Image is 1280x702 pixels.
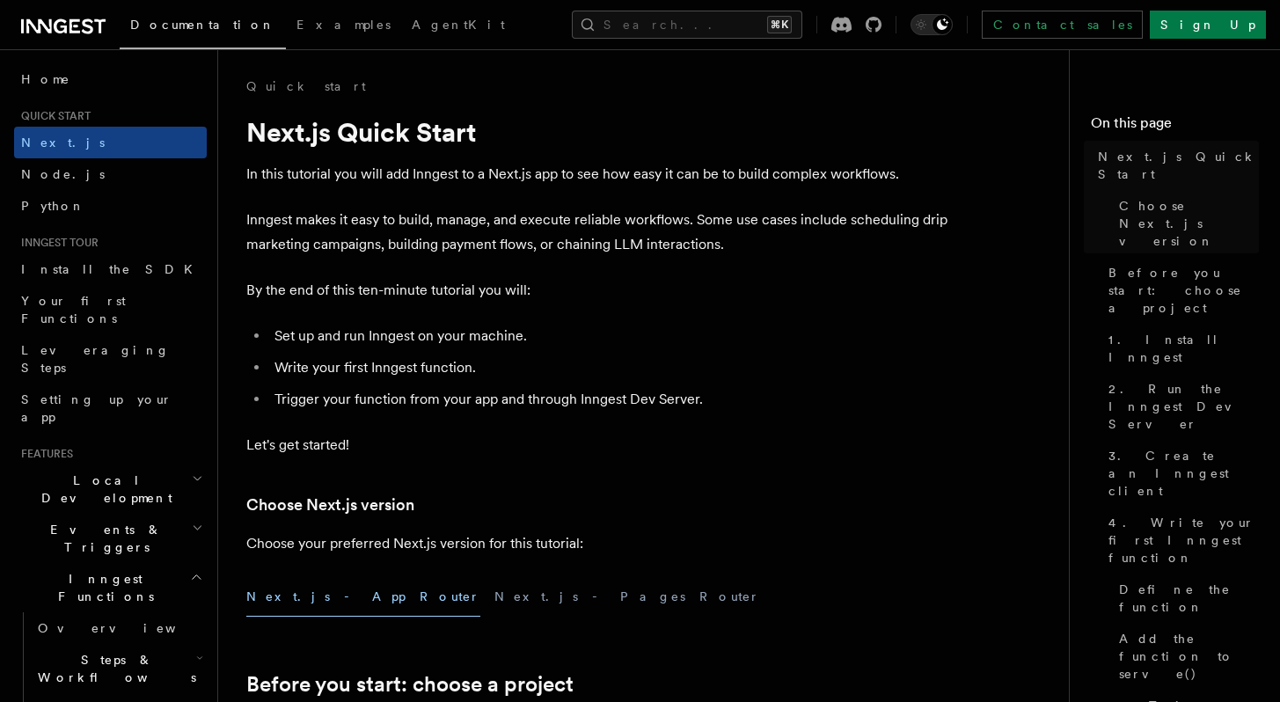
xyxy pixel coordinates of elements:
[31,644,207,693] button: Steps & Workflows
[14,236,99,250] span: Inngest tour
[14,127,207,158] a: Next.js
[246,531,950,556] p: Choose your preferred Next.js version for this tutorial:
[1112,190,1259,257] a: Choose Next.js version
[21,262,203,276] span: Install the SDK
[1091,113,1259,141] h4: On this page
[14,447,73,461] span: Features
[1112,574,1259,623] a: Define the function
[1108,264,1259,317] span: Before you start: choose a project
[1101,507,1259,574] a: 4. Write your first Inngest function
[246,116,950,148] h1: Next.js Quick Start
[31,612,207,644] a: Overview
[14,464,207,514] button: Local Development
[269,387,950,412] li: Trigger your function from your app and through Inngest Dev Server.
[14,334,207,384] a: Leveraging Steps
[296,18,391,32] span: Examples
[1101,257,1259,324] a: Before you start: choose a project
[246,433,950,457] p: Let's get started!
[38,621,219,635] span: Overview
[767,16,792,33] kbd: ⌘K
[982,11,1143,39] a: Contact sales
[21,294,126,325] span: Your first Functions
[14,190,207,222] a: Python
[21,135,105,150] span: Next.js
[14,563,207,612] button: Inngest Functions
[246,577,480,617] button: Next.js - App Router
[21,167,105,181] span: Node.js
[1108,380,1259,433] span: 2. Run the Inngest Dev Server
[246,77,366,95] a: Quick start
[1119,197,1259,250] span: Choose Next.js version
[14,285,207,334] a: Your first Functions
[286,5,401,48] a: Examples
[21,199,85,213] span: Python
[1112,623,1259,690] a: Add the function to serve()
[14,570,190,605] span: Inngest Functions
[1098,148,1259,183] span: Next.js Quick Start
[1108,514,1259,567] span: 4. Write your first Inngest function
[14,109,91,123] span: Quick start
[21,343,170,375] span: Leveraging Steps
[120,5,286,49] a: Documentation
[14,472,192,507] span: Local Development
[14,384,207,433] a: Setting up your app
[1101,373,1259,440] a: 2. Run the Inngest Dev Server
[1101,324,1259,373] a: 1. Install Inngest
[14,521,192,556] span: Events & Triggers
[412,18,505,32] span: AgentKit
[1119,581,1259,616] span: Define the function
[572,11,802,39] button: Search...⌘K
[246,162,950,186] p: In this tutorial you will add Inngest to a Next.js app to see how easy it can be to build complex...
[1150,11,1266,39] a: Sign Up
[14,158,207,190] a: Node.js
[911,14,953,35] button: Toggle dark mode
[246,208,950,257] p: Inngest makes it easy to build, manage, and execute reliable workflows. Some use cases include sc...
[494,577,760,617] button: Next.js - Pages Router
[21,70,70,88] span: Home
[1119,630,1259,683] span: Add the function to serve()
[269,355,950,380] li: Write your first Inngest function.
[1101,440,1259,507] a: 3. Create an Inngest client
[1091,141,1259,190] a: Next.js Quick Start
[1108,447,1259,500] span: 3. Create an Inngest client
[246,278,950,303] p: By the end of this ten-minute tutorial you will:
[1108,331,1259,366] span: 1. Install Inngest
[14,253,207,285] a: Install the SDK
[31,651,196,686] span: Steps & Workflows
[246,493,414,517] a: Choose Next.js version
[401,5,516,48] a: AgentKit
[21,392,172,424] span: Setting up your app
[14,514,207,563] button: Events & Triggers
[269,324,950,348] li: Set up and run Inngest on your machine.
[14,63,207,95] a: Home
[246,672,574,697] a: Before you start: choose a project
[130,18,275,32] span: Documentation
